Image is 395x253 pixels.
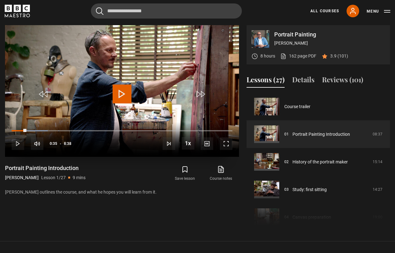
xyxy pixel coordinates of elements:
[5,174,39,181] p: [PERSON_NAME]
[220,137,232,150] button: Fullscreen
[260,53,275,59] p: 8 hours
[292,186,327,193] a: Study: first sitting
[73,174,86,181] p: 9 mins
[5,5,30,17] svg: BBC Maestro
[5,164,86,172] h1: Portrait Painting Introduction
[292,74,314,88] button: Details
[322,74,363,88] button: Reviews (101)
[167,164,203,183] button: Save lesson
[31,137,43,150] button: Mute
[292,131,350,138] a: Portrait Painting Introduction
[64,138,71,149] span: 8:38
[330,53,348,59] p: 3.9 (101)
[367,8,390,14] button: Toggle navigation
[182,137,194,150] button: Playback Rate
[274,40,385,47] p: [PERSON_NAME]
[163,137,175,150] button: Next Lesson
[12,137,24,150] button: Play
[50,138,57,149] span: 0:35
[201,137,213,150] button: Captions
[96,7,103,15] button: Submit the search query
[60,141,61,146] span: -
[274,32,385,37] p: Portrait Painting
[310,8,339,14] a: All Courses
[280,53,316,59] a: 162 page PDF
[284,103,310,110] a: Course trailer
[5,25,239,157] video-js: Video Player
[247,74,285,88] button: Lessons (27)
[292,159,348,165] a: History of the portrait maker
[41,174,66,181] p: Lesson 1/27
[5,189,239,195] p: [PERSON_NAME] outlines the course, and what he hopes you will learn from it.
[12,130,232,131] div: Progress Bar
[91,3,242,19] input: Search
[203,164,239,183] a: Course notes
